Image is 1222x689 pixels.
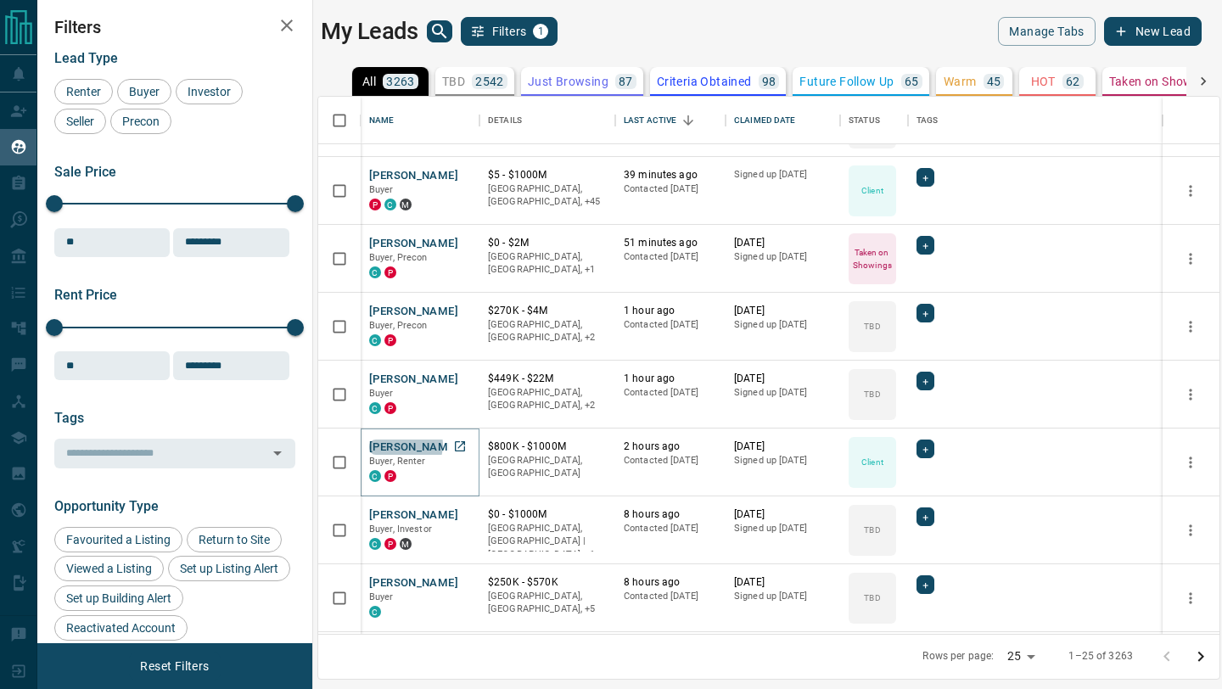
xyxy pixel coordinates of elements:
span: Viewed a Listing [60,562,158,575]
p: Future Follow Up [799,76,894,87]
button: more [1178,246,1203,272]
p: 2 hours ago [624,440,717,454]
span: Opportunity Type [54,498,159,514]
p: 87 [619,76,633,87]
button: [PERSON_NAME] [369,168,458,184]
p: [GEOGRAPHIC_DATA], [GEOGRAPHIC_DATA] [488,454,607,480]
div: + [916,507,934,526]
div: Favourited a Listing [54,527,182,552]
span: 1 [535,25,547,37]
div: Details [479,97,615,144]
p: $0 - $1000M [488,507,607,522]
p: TBD [864,591,880,604]
p: $270K - $4M [488,304,607,318]
p: 45 [987,76,1001,87]
p: 3263 [386,76,415,87]
p: $0 - $2M [488,236,607,250]
span: Precon [116,115,165,128]
p: [DATE] [734,507,832,522]
p: Toronto [488,522,607,562]
p: Taken on Showings [850,246,894,272]
div: condos.ca [369,334,381,346]
div: Set up Building Alert [54,585,183,611]
p: HOT [1031,76,1056,87]
p: Client [861,456,883,468]
p: [DATE] [734,304,832,318]
h2: Filters [54,17,295,37]
p: 65 [905,76,919,87]
div: Precon [110,109,171,134]
div: condos.ca [369,538,381,550]
span: + [922,169,928,186]
button: Manage Tabs [998,17,1095,46]
span: Buyer [369,184,394,195]
span: Buyer, Precon [369,320,428,331]
span: Buyer [369,591,394,602]
button: [PERSON_NAME] [369,236,458,252]
div: Tags [908,97,1163,144]
div: Investor [176,79,243,104]
div: condos.ca [384,199,396,210]
div: + [916,304,934,322]
span: Reactivated Account [60,621,182,635]
p: TBD [864,320,880,333]
span: + [922,576,928,593]
p: Client [861,184,883,197]
div: Status [849,97,880,144]
div: Status [840,97,908,144]
button: more [1178,382,1203,407]
p: East End, Etobicoke, Midtown, Midtown | Central, North York, Scarborough, Scarborough, West End, ... [488,182,607,209]
p: [DATE] [734,372,832,386]
button: [PERSON_NAME] [369,440,458,456]
div: condos.ca [369,266,381,278]
p: Contacted [DATE] [624,386,717,400]
button: [PERSON_NAME] [369,304,458,320]
div: condos.ca [369,470,381,482]
p: $5 - $1000M [488,168,607,182]
div: condos.ca [369,606,381,618]
div: Details [488,97,522,144]
div: Name [369,97,395,144]
p: 98 [762,76,776,87]
p: Midtown | Central, Toronto [488,386,607,412]
span: Buyer [123,85,165,98]
p: [DATE] [734,236,832,250]
button: [PERSON_NAME] [369,372,458,388]
div: property.ca [384,334,396,346]
div: property.ca [369,199,381,210]
span: Lead Type [54,50,118,66]
p: [DATE] [734,575,832,590]
div: + [916,168,934,187]
p: East York, Toronto [488,318,607,344]
div: Claimed Date [734,97,796,144]
p: [DATE] [734,440,832,454]
div: Claimed Date [726,97,840,144]
button: Reset Filters [129,652,220,681]
span: + [922,237,928,254]
p: Contacted [DATE] [624,454,717,468]
p: Signed up [DATE] [734,454,832,468]
div: property.ca [384,538,396,550]
h1: My Leads [321,18,418,45]
span: Buyer, Investor [369,524,432,535]
span: + [922,305,928,322]
div: Viewed a Listing [54,556,164,581]
p: 51 minutes ago [624,236,717,250]
div: property.ca [384,470,396,482]
span: Set up Listing Alert [174,562,284,575]
div: mrloft.ca [400,199,412,210]
p: 1 hour ago [624,372,717,386]
span: Investor [182,85,237,98]
p: TBD [442,76,465,87]
span: Favourited a Listing [60,533,177,546]
div: property.ca [384,402,396,414]
p: All [362,76,376,87]
div: Renter [54,79,113,104]
span: Rent Price [54,287,117,303]
button: more [1178,314,1203,339]
p: Contacted [DATE] [624,590,717,603]
div: Set up Listing Alert [168,556,290,581]
p: Contacted [DATE] [624,318,717,332]
button: more [1178,518,1203,543]
span: Tags [54,410,84,426]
